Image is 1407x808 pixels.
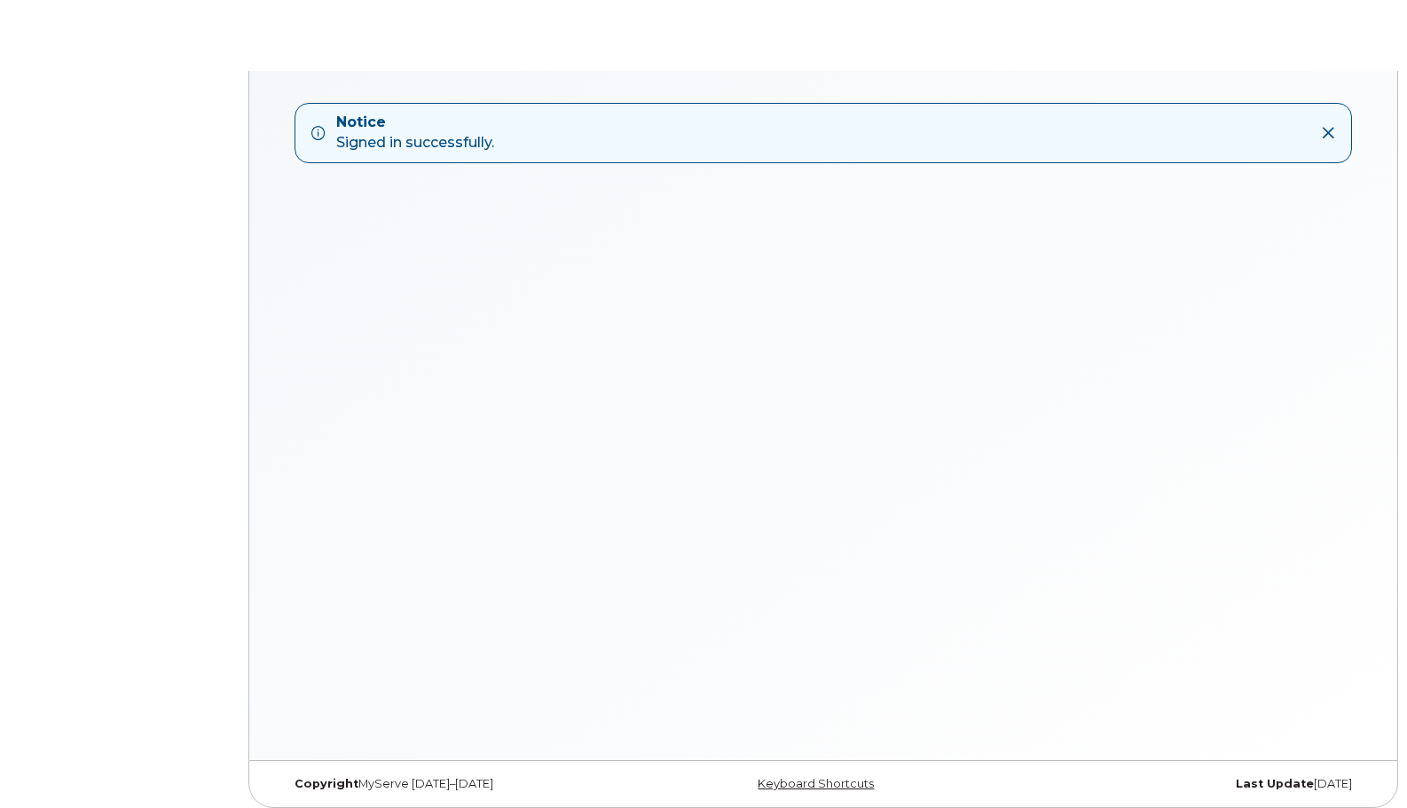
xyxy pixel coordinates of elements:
strong: Notice [336,113,494,133]
strong: Last Update [1236,777,1314,790]
a: Keyboard Shortcuts [758,777,874,790]
div: Signed in successfully. [336,113,494,153]
div: MyServe [DATE]–[DATE] [281,777,642,791]
div: [DATE] [1004,777,1365,791]
strong: Copyright [295,777,358,790]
